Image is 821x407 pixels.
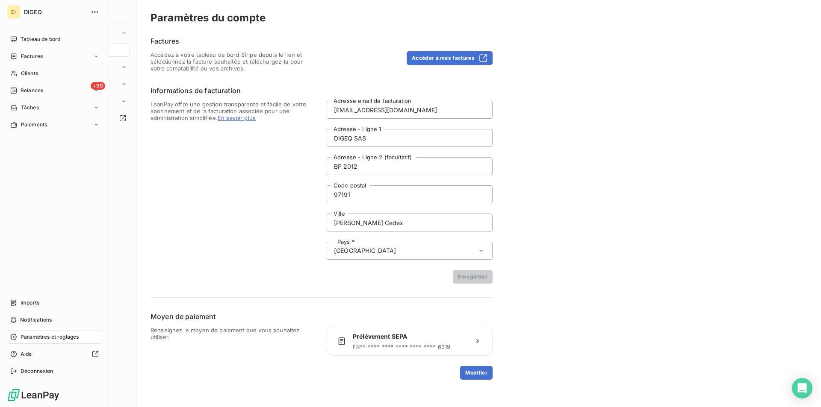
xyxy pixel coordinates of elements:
h6: Moyen de paiement [151,311,493,322]
h3: Paramètres du compte [151,10,807,26]
span: DIGEQ [24,9,86,15]
input: placeholder [327,129,493,147]
button: Modifier [460,366,493,380]
span: Accédez à votre tableau de bord Stripe depuis le lien et sélectionnez la facture souhaitée et tél... [151,51,316,72]
span: Aide [21,350,32,358]
span: Déconnexion [21,367,53,375]
input: placeholder [327,101,493,119]
span: Notifications [20,316,52,324]
a: Aide [7,347,102,361]
span: [GEOGRAPHIC_DATA] [334,246,396,255]
h6: Informations de facturation [151,85,493,96]
span: LeanPay offre une gestion transparente et facile de votre abonnement et de la facturation associé... [151,101,316,284]
span: Tâches [21,104,39,111]
img: Logo LeanPay [7,388,60,402]
span: Renseignez le moyen de paiement que vous souhaitez utiliser. [151,327,316,380]
span: Tableau de bord [21,35,60,43]
span: +99 [91,82,105,90]
input: placeholder [327,185,493,203]
button: Enregistrer [453,270,493,284]
input: placeholder [327,214,493,231]
div: DI [7,5,21,19]
h6: Factures [151,36,493,46]
span: Clients [21,70,38,77]
div: Open Intercom Messenger [792,378,812,398]
span: Prélèvement SEPA [353,332,467,341]
span: Paiements [21,121,47,129]
span: Relances [21,87,43,94]
button: Accéder à mes factures [407,51,493,65]
span: En savoir plus [218,114,256,121]
span: Factures [21,53,43,60]
span: Paramètres et réglages [21,333,79,341]
input: placeholder [327,157,493,175]
span: Imports [21,299,39,307]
